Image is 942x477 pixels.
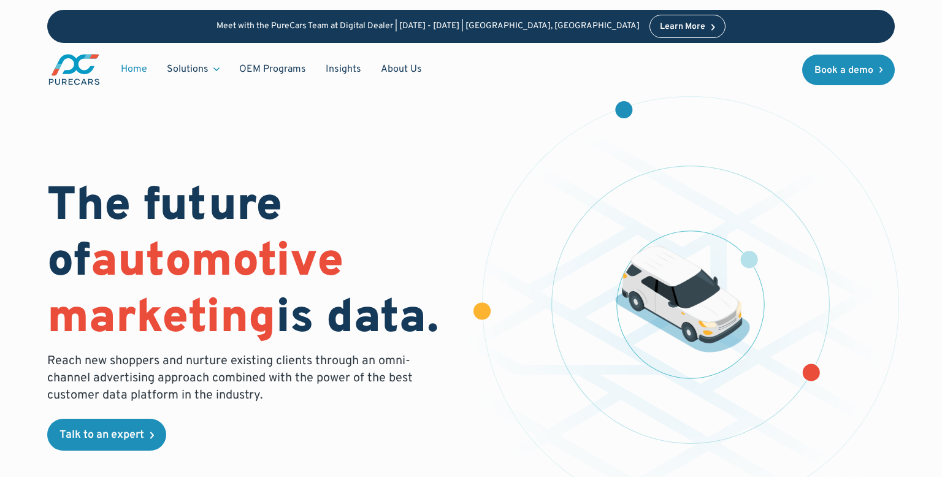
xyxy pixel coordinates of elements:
[47,234,343,348] span: automotive marketing
[316,58,371,81] a: Insights
[649,15,726,38] a: Learn More
[371,58,432,81] a: About Us
[47,53,101,86] img: purecars logo
[615,246,750,353] img: illustration of a vehicle
[59,430,144,441] div: Talk to an expert
[167,63,209,76] div: Solutions
[47,353,420,404] p: Reach new shoppers and nurture existing clients through an omni-channel advertising approach comb...
[47,419,166,451] a: Talk to an expert
[47,53,101,86] a: main
[111,58,157,81] a: Home
[802,55,895,85] a: Book a demo
[814,66,873,75] div: Book a demo
[47,180,456,348] h1: The future of is data.
[660,23,705,31] div: Learn More
[229,58,316,81] a: OEM Programs
[216,21,640,32] p: Meet with the PureCars Team at Digital Dealer | [DATE] - [DATE] | [GEOGRAPHIC_DATA], [GEOGRAPHIC_...
[157,58,229,81] div: Solutions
